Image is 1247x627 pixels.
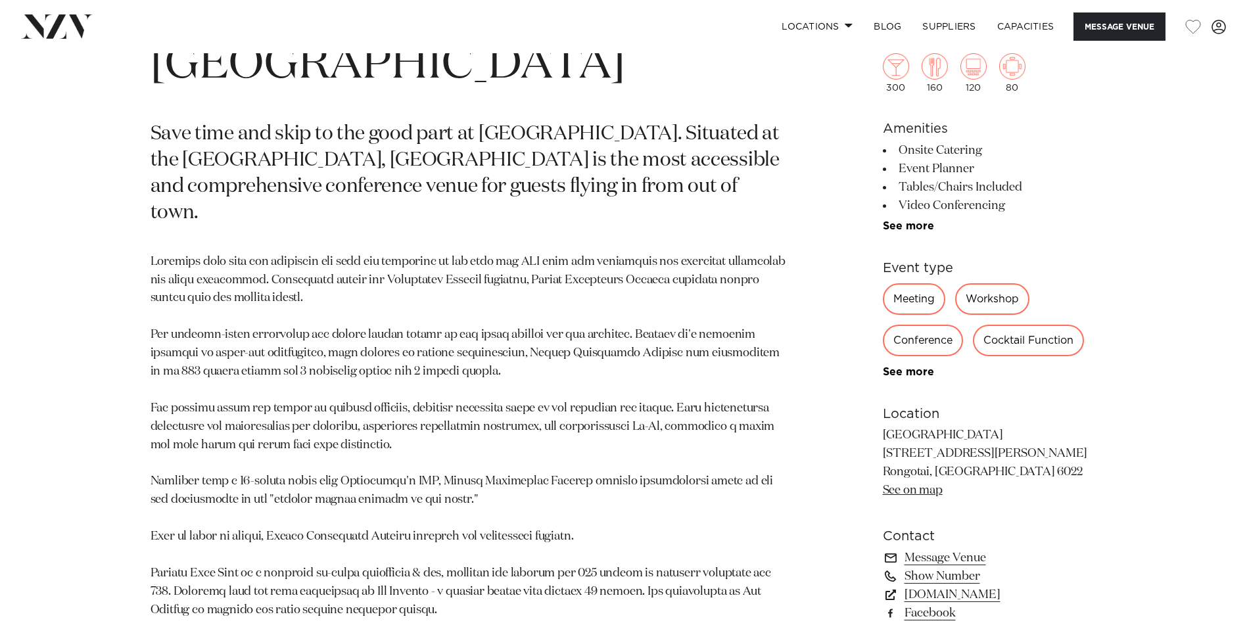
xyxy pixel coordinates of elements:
[883,325,963,356] div: Conference
[883,53,909,80] img: cocktail.png
[883,604,1097,622] a: Facebook
[21,14,93,38] img: nzv-logo.png
[863,12,912,41] a: BLOG
[883,427,1097,500] p: [GEOGRAPHIC_DATA] [STREET_ADDRESS][PERSON_NAME] Rongotai, [GEOGRAPHIC_DATA] 6022
[922,53,948,80] img: dining.png
[912,12,986,41] a: SUPPLIERS
[883,197,1097,215] li: Video Conferencing
[1073,12,1165,41] button: Message Venue
[883,160,1097,178] li: Event Planner
[883,141,1097,160] li: Onsite Catering
[883,586,1097,604] a: [DOMAIN_NAME]
[883,549,1097,567] a: Message Venue
[999,53,1025,93] div: 80
[955,283,1029,315] div: Workshop
[999,53,1025,80] img: meeting.png
[883,484,943,496] a: See on map
[987,12,1065,41] a: Capacities
[883,119,1097,139] h6: Amenities
[151,122,789,227] p: Save time and skip to the good part at [GEOGRAPHIC_DATA]. Situated at the [GEOGRAPHIC_DATA], [GEO...
[883,526,1097,546] h6: Contact
[973,325,1084,356] div: Cocktail Function
[771,12,863,41] a: Locations
[151,35,789,95] h1: [GEOGRAPHIC_DATA]
[883,258,1097,278] h6: Event type
[883,283,945,315] div: Meeting
[883,53,909,93] div: 300
[960,53,987,80] img: theatre.png
[883,404,1097,424] h6: Location
[922,53,948,93] div: 160
[883,567,1097,586] a: Show Number
[960,53,987,93] div: 120
[883,178,1097,197] li: Tables/Chairs Included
